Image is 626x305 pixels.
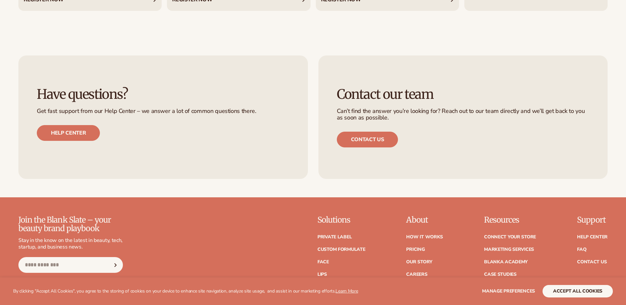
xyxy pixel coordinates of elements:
[13,289,358,294] p: By clicking "Accept All Cookies", you agree to the storing of cookies on your device to enhance s...
[317,235,352,239] a: Private label
[484,235,536,239] a: Connect your store
[18,216,123,233] p: Join the Blank Slate – your beauty brand playbook
[543,285,613,297] button: accept all cookies
[317,272,327,277] a: Lips
[317,216,365,224] p: Solutions
[406,272,427,277] a: Careers
[317,260,329,264] a: Face
[484,260,528,264] a: Blanka Academy
[406,216,443,224] p: About
[37,125,100,141] a: Help center
[577,235,608,239] a: Help Center
[482,285,535,297] button: Manage preferences
[37,108,290,115] p: Get fast support from our Help Center – we answer a lot of common questions there.
[484,272,517,277] a: Case Studies
[406,235,443,239] a: How It Works
[337,132,398,147] a: Contact us
[37,87,290,101] h3: Have questions?
[406,260,432,264] a: Our Story
[577,216,608,224] p: Support
[337,87,590,101] h3: Contact our team
[18,237,123,251] p: Stay in the know on the latest in beauty, tech, startup, and business news.
[108,257,123,273] button: Subscribe
[484,216,536,224] p: Resources
[484,247,534,252] a: Marketing services
[317,247,365,252] a: Custom formulate
[577,247,586,252] a: FAQ
[577,260,607,264] a: Contact Us
[406,247,425,252] a: Pricing
[482,288,535,294] span: Manage preferences
[336,288,358,294] a: Learn More
[337,108,590,121] p: Can’t find the answer you’re looking for? Reach out to our team directly and we’ll get back to yo...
